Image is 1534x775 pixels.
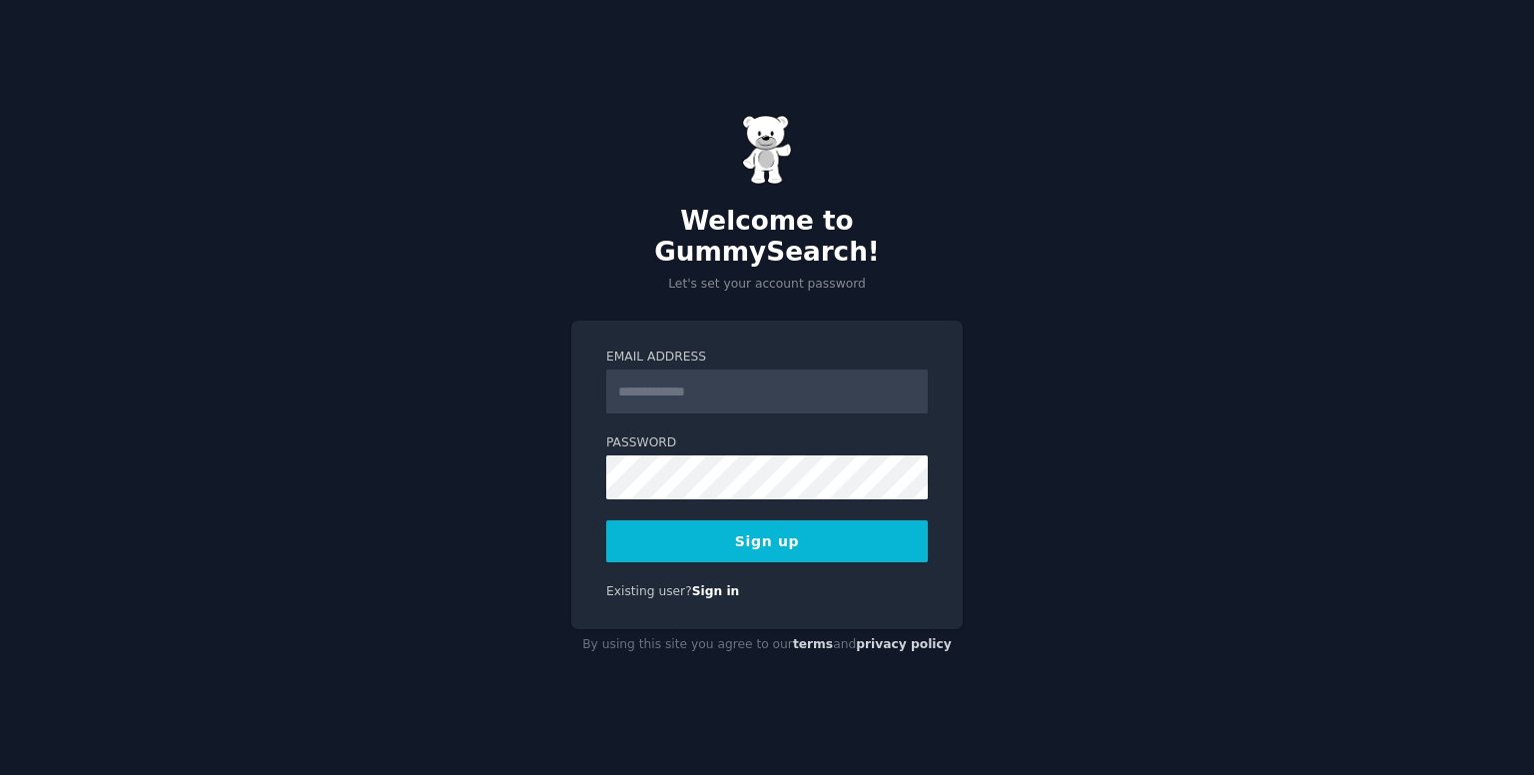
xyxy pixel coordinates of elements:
button: Sign up [606,520,928,562]
label: Password [606,434,928,452]
div: By using this site you agree to our and [571,629,963,661]
h2: Welcome to GummySearch! [571,206,963,269]
p: Let's set your account password [571,276,963,294]
img: Gummy Bear [742,115,792,185]
a: terms [793,637,833,651]
a: privacy policy [856,637,952,651]
label: Email Address [606,349,928,367]
a: Sign in [692,584,740,598]
span: Existing user? [606,584,692,598]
